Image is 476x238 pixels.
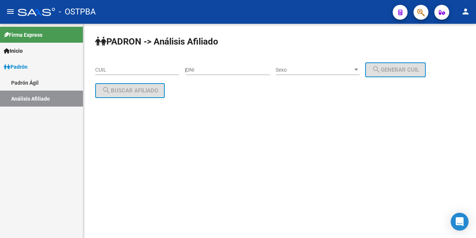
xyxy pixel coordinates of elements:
[102,86,111,95] mat-icon: search
[461,7,470,16] mat-icon: person
[4,47,23,55] span: Inicio
[372,65,381,74] mat-icon: search
[4,63,28,71] span: Padrón
[451,213,469,231] div: Open Intercom Messenger
[276,67,353,73] span: Sexo
[59,4,96,20] span: - OSTPBA
[4,31,42,39] span: Firma Express
[372,66,419,73] span: Generar CUIL
[365,62,426,77] button: Generar CUIL
[102,87,158,94] span: Buscar afiliado
[95,83,165,98] button: Buscar afiliado
[6,7,15,16] mat-icon: menu
[95,36,218,47] strong: PADRON -> Análisis Afiliado
[185,67,431,73] div: |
